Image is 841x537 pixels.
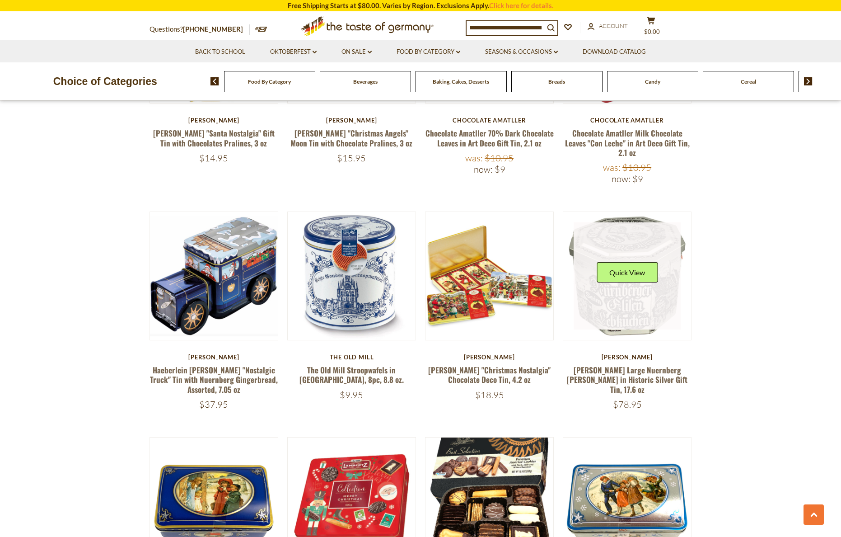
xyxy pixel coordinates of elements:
[425,353,554,361] div: [PERSON_NAME]
[397,47,460,57] a: Food By Category
[563,353,691,361] div: [PERSON_NAME]
[475,389,504,400] span: $18.95
[287,353,416,361] div: The Old Mill
[622,162,651,173] span: $10.95
[583,47,646,57] a: Download Catalog
[563,212,691,340] img: Haeberlein-Metzger Large Nuernberg Elisen Gingerbread in Historic Silver Gift Tin, 17.6 oz
[565,127,690,158] a: Chocolate Amatller Milk Chocolate Leaves "Con Leche" in Art Deco Gift Tin, 2.1 oz
[597,262,658,283] button: Quick View
[340,389,363,400] span: $9.95
[485,152,514,164] span: $10.95
[612,173,631,184] label: Now:
[495,164,505,175] span: $9
[299,364,404,385] a: The Old Mill Stroopwafels in [GEOGRAPHIC_DATA], 8pc, 8.8 oz.
[485,47,558,57] a: Seasons & Occasions
[645,78,660,85] a: Candy
[199,399,228,410] span: $37.95
[150,364,278,395] a: Haeberlein [PERSON_NAME] "Nostalgic Truck" Tin with Nuernberg Gingerbread, Assorted, 7.05 oz
[150,24,250,35] p: Questions?
[474,164,493,175] label: Now:
[150,353,278,361] div: [PERSON_NAME]
[489,1,553,9] a: Click here for details.
[153,127,275,148] a: [PERSON_NAME] "Santa Nostalgia" Gift Tin with Chocolates Pralines, 3 oz
[741,78,756,85] a: Cereal
[150,212,278,340] img: Haeberlein Metzger "Nostalgic Truck" Tin with Nuernberg Gingerbread, Assorted, 7.05 oz
[425,117,554,124] div: Chocolate Amatller
[433,78,489,85] a: Baking, Cakes, Desserts
[599,22,628,29] span: Account
[428,364,551,385] a: [PERSON_NAME] "Christmas Nostalgia" Chocolate Deco Tin, 4.2 oz
[588,21,628,31] a: Account
[425,127,554,148] a: Chocolate Amatller 70% Dark Chocolate Leaves in Art Deco Gift Tin, 2.1 oz
[637,16,664,39] button: $0.00
[548,78,565,85] a: Breads
[632,173,643,184] span: $9
[603,162,621,173] label: Was:
[465,152,483,164] label: Was:
[567,364,687,395] a: [PERSON_NAME] Large Nuernberg [PERSON_NAME] in Historic Silver Gift Tin, 17.6 oz
[287,117,416,124] div: [PERSON_NAME]
[150,117,278,124] div: [PERSON_NAME]
[804,77,813,85] img: next arrow
[613,399,642,410] span: $78.95
[270,47,317,57] a: Oktoberfest
[195,47,245,57] a: Back to School
[644,28,660,35] span: $0.00
[425,212,553,340] img: Heidel "Christmas Nostalgia" Chocolate Deco Tin, 4.2 oz
[210,77,219,85] img: previous arrow
[199,152,228,164] span: $14.95
[183,25,243,33] a: [PHONE_NUMBER]
[337,152,366,164] span: $15.95
[248,78,291,85] a: Food By Category
[341,47,372,57] a: On Sale
[288,212,416,340] img: The Old Mill Stroopwafels in Tin, 8pc, 8.8 oz.
[290,127,412,148] a: [PERSON_NAME] "Christmas Angels" Moon Tin with Chocolate Pralines, 3 oz
[353,78,378,85] a: Beverages
[563,117,691,124] div: Chocolate Amatller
